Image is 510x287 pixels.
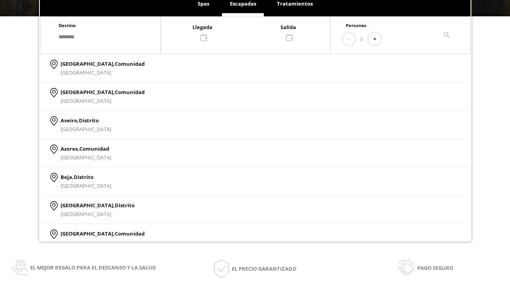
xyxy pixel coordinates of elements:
[79,117,99,124] span: Distrito
[360,35,363,43] span: 0
[115,88,145,96] span: Comunidad
[61,154,111,161] span: [GEOGRAPHIC_DATA]
[115,202,135,209] span: Distrito
[61,182,111,189] span: [GEOGRAPHIC_DATA]
[61,173,111,181] p: Beja,
[61,97,111,104] span: [GEOGRAPHIC_DATA]
[61,144,111,153] p: Azores,
[61,88,145,96] p: [GEOGRAPHIC_DATA],
[74,173,94,181] span: Distrito
[346,22,367,28] span: Personas
[61,210,111,218] span: [GEOGRAPHIC_DATA]
[343,33,355,46] button: -
[61,229,145,238] p: [GEOGRAPHIC_DATA],
[61,239,111,246] span: [GEOGRAPHIC_DATA]
[368,33,381,46] button: +
[61,201,135,210] p: [GEOGRAPHIC_DATA],
[59,22,76,28] span: Destino
[30,263,156,272] span: El mejor regalo para el descanso y la salud
[115,230,145,237] span: Comunidad
[79,145,109,152] span: Comunidad
[61,126,111,133] span: [GEOGRAPHIC_DATA]
[232,264,296,273] span: El precio garantizado
[115,60,145,67] span: Comunidad
[417,263,453,272] span: Pago seguro
[61,69,111,76] span: [GEOGRAPHIC_DATA]
[61,59,145,68] p: [GEOGRAPHIC_DATA],
[61,116,111,125] p: Aveiro,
